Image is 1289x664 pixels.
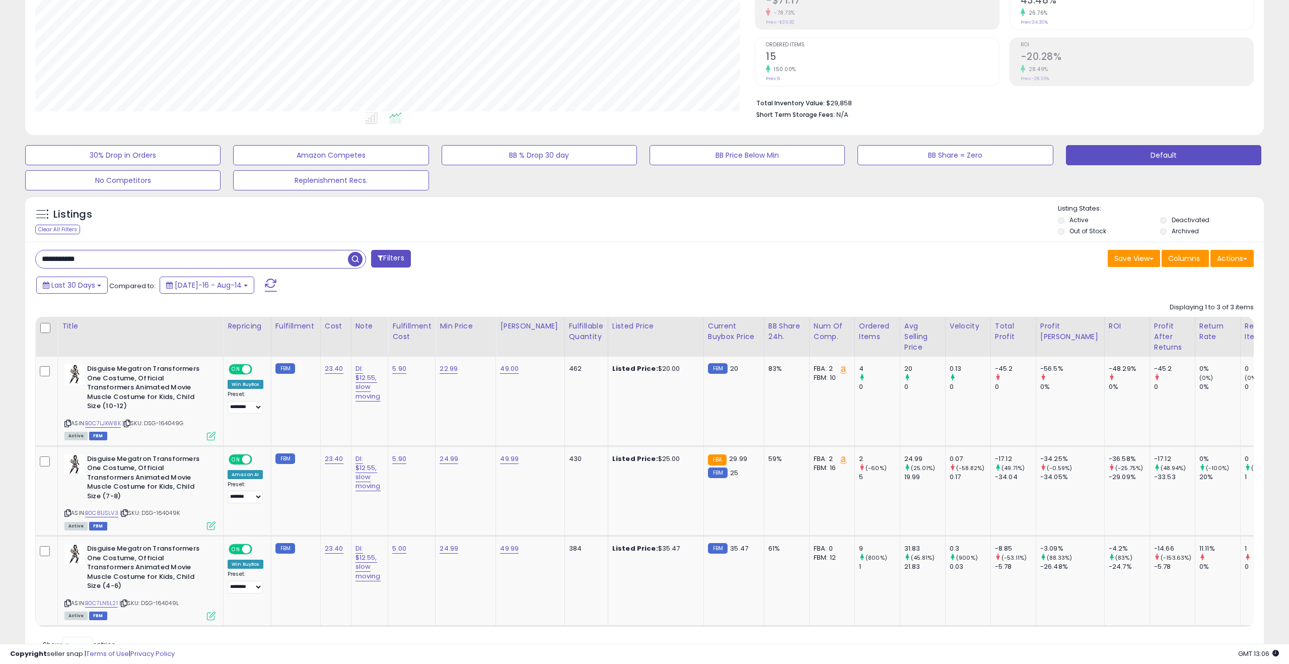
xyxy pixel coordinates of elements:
div: Preset: [228,481,263,504]
div: Returned Items [1245,321,1281,342]
small: 26.76% [1025,9,1048,17]
p: Listing States: [1058,204,1264,214]
div: BB Share 24h. [768,321,805,342]
label: Out of Stock [1069,227,1106,235]
div: $35.47 [612,544,696,553]
div: Num of Comp. [814,321,850,342]
div: 11.11% [1199,544,1240,553]
span: FBM [89,522,107,530]
div: Fulfillable Quantity [569,321,604,342]
small: (88.33%) [1047,554,1072,562]
span: FBM [89,612,107,620]
div: 0 [1245,562,1285,571]
span: 35.47 [730,544,748,553]
div: FBM: 12 [814,553,847,562]
small: (-60%) [866,464,887,472]
button: 30% Drop in Orders [25,145,221,165]
span: All listings currently available for purchase on Amazon [64,522,88,530]
small: (25.01%) [911,464,935,472]
div: 0 [904,382,945,391]
small: FBA [708,454,727,466]
div: 0% [1199,364,1240,373]
small: FBM [708,543,728,554]
small: FBM [275,453,295,464]
small: (-53.11%) [1001,554,1027,562]
b: Listed Price: [612,454,658,463]
button: BB Share = Zero [857,145,1053,165]
div: seller snap | | [10,649,175,659]
b: Short Term Storage Fees: [756,110,835,119]
div: FBA: 0 [814,544,847,553]
span: All listings currently available for purchase on Amazon [64,432,88,440]
span: OFF [251,545,267,554]
div: -3.09% [1040,544,1104,553]
div: Amazon AI [228,470,263,479]
b: Disguise Megatron Transformers One Costume, Official Transformers Animated Movie Muscle Costume f... [87,454,209,504]
div: Profit [PERSON_NAME] [1040,321,1100,342]
div: Avg Selling Price [904,321,941,353]
div: 0.3 [950,544,990,553]
a: 5.00 [392,544,406,554]
div: 0.07 [950,454,990,463]
div: $25.00 [612,454,696,463]
div: 1 [1245,473,1285,482]
div: Note [355,321,384,331]
li: $29,858 [756,96,1246,108]
span: Last 30 Days [51,280,95,290]
div: 19.99 [904,473,945,482]
div: ASIN: [64,454,216,529]
div: 0% [1199,562,1240,571]
strong: Copyright [10,649,47,658]
div: -56.5% [1040,364,1104,373]
a: 24.99 [440,544,458,554]
div: -34.04 [995,473,1036,482]
button: [DATE]-16 - Aug-14 [160,277,254,294]
div: Profit After Returns [1154,321,1191,353]
small: Prev: 6 [766,76,780,82]
div: -24.7% [1109,562,1150,571]
span: | SKU: DSG-164049L [119,599,179,607]
a: DI: $12.55, slow moving [355,364,381,402]
button: BB Price Below Min [650,145,845,165]
span: | SKU: DSG-164049G [122,419,183,427]
div: 61% [768,544,802,553]
span: | SKU: DSG-164049K [120,509,180,517]
span: 25 [730,468,738,478]
div: Return Rate [1199,321,1236,342]
div: Velocity [950,321,986,331]
div: 0 [1245,364,1285,373]
a: B0C7LJXW8K [85,419,121,428]
div: 384 [569,544,600,553]
span: OFF [251,455,267,463]
a: 22.99 [440,364,458,374]
div: ASIN: [64,544,216,619]
a: 23.40 [325,364,343,374]
div: 1 [859,562,900,571]
small: FBM [708,468,728,478]
div: 20 [904,364,945,373]
span: Show: entries [43,640,115,649]
a: 49.99 [500,544,519,554]
button: Actions [1210,250,1254,267]
small: (49.71%) [1001,464,1025,472]
div: 1 [1245,544,1285,553]
span: FBM [89,432,107,440]
small: (0%) [1245,374,1259,382]
div: 0% [1199,454,1240,463]
div: -45.2 [1154,364,1195,373]
div: 20% [1199,473,1240,482]
div: -17.12 [995,454,1036,463]
b: Total Inventory Value: [756,99,825,107]
span: Ordered Items [766,42,998,48]
button: Last 30 Days [36,277,108,294]
div: -34.05% [1040,473,1104,482]
div: FBA: 2 [814,454,847,463]
small: FBM [708,363,728,374]
div: 430 [569,454,600,463]
button: Amazon Competes [233,145,428,165]
div: -5.78 [1154,562,1195,571]
span: All listings currently available for purchase on Amazon [64,612,88,620]
small: Prev: 34.30% [1021,19,1048,25]
label: Active [1069,216,1088,224]
small: (-153.63%) [1161,554,1192,562]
